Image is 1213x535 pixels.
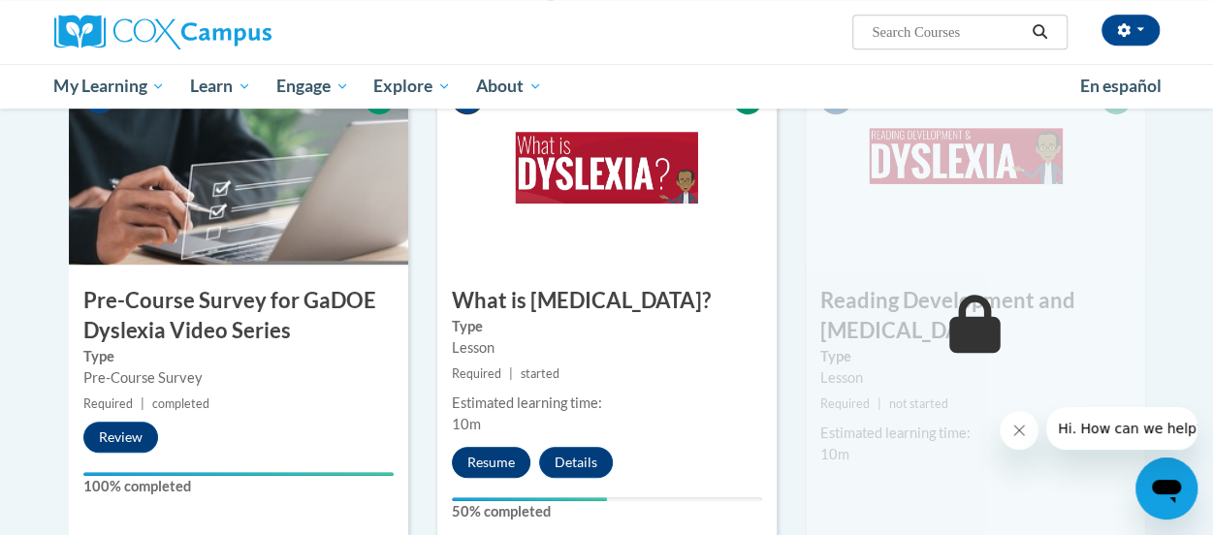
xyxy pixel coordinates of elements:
[141,396,144,411] span: |
[806,71,1145,265] img: Course Image
[276,75,349,98] span: Engage
[463,64,555,109] a: About
[83,472,394,476] div: Your progress
[1025,20,1054,44] button: Search
[452,497,607,501] div: Your progress
[452,447,530,478] button: Resume
[54,15,403,49] a: Cox Campus
[361,64,463,109] a: Explore
[69,71,408,265] img: Course Image
[820,423,1131,444] div: Estimated learning time:
[83,396,133,411] span: Required
[83,346,394,367] label: Type
[820,446,849,462] span: 10m
[264,64,362,109] a: Engage
[509,366,513,381] span: |
[452,501,762,522] label: 50% completed
[476,75,542,98] span: About
[521,366,559,381] span: started
[889,396,948,411] span: not started
[1000,411,1038,450] iframe: Close message
[83,367,394,389] div: Pre-Course Survey
[452,337,762,359] div: Lesson
[437,71,777,265] img: Course Image
[42,64,178,109] a: My Learning
[1046,407,1197,450] iframe: Message from company
[1135,457,1197,519] iframe: Button to launch messaging window
[452,416,481,432] span: 10m
[878,396,881,411] span: |
[452,393,762,414] div: Estimated learning time:
[1068,66,1174,107] a: En español
[437,286,777,316] h3: What is [MEDICAL_DATA]?
[83,476,394,497] label: 100% completed
[152,396,209,411] span: completed
[177,64,264,109] a: Learn
[806,286,1145,346] h3: Reading Development and [MEDICAL_DATA]
[53,75,165,98] span: My Learning
[54,15,271,49] img: Cox Campus
[1101,15,1160,46] button: Account Settings
[83,422,158,453] button: Review
[190,75,251,98] span: Learn
[452,366,501,381] span: Required
[373,75,451,98] span: Explore
[452,316,762,337] label: Type
[40,64,1174,109] div: Main menu
[820,396,870,411] span: Required
[820,346,1131,367] label: Type
[69,286,408,346] h3: Pre-Course Survey for GaDOE Dyslexia Video Series
[12,14,157,29] span: Hi. How can we help?
[870,20,1025,44] input: Search Courses
[820,367,1131,389] div: Lesson
[1080,76,1162,96] span: En español
[539,447,613,478] button: Details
